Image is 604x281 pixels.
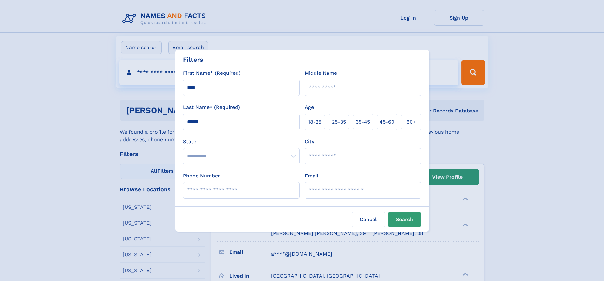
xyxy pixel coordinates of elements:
[356,118,370,126] span: 35‑45
[183,172,220,180] label: Phone Number
[183,138,300,145] label: State
[305,138,314,145] label: City
[183,104,240,111] label: Last Name* (Required)
[305,104,314,111] label: Age
[380,118,394,126] span: 45‑60
[352,212,385,227] label: Cancel
[183,69,241,77] label: First Name* (Required)
[406,118,416,126] span: 60+
[305,69,337,77] label: Middle Name
[388,212,421,227] button: Search
[183,55,203,64] div: Filters
[305,172,318,180] label: Email
[332,118,346,126] span: 25‑35
[308,118,321,126] span: 18‑25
